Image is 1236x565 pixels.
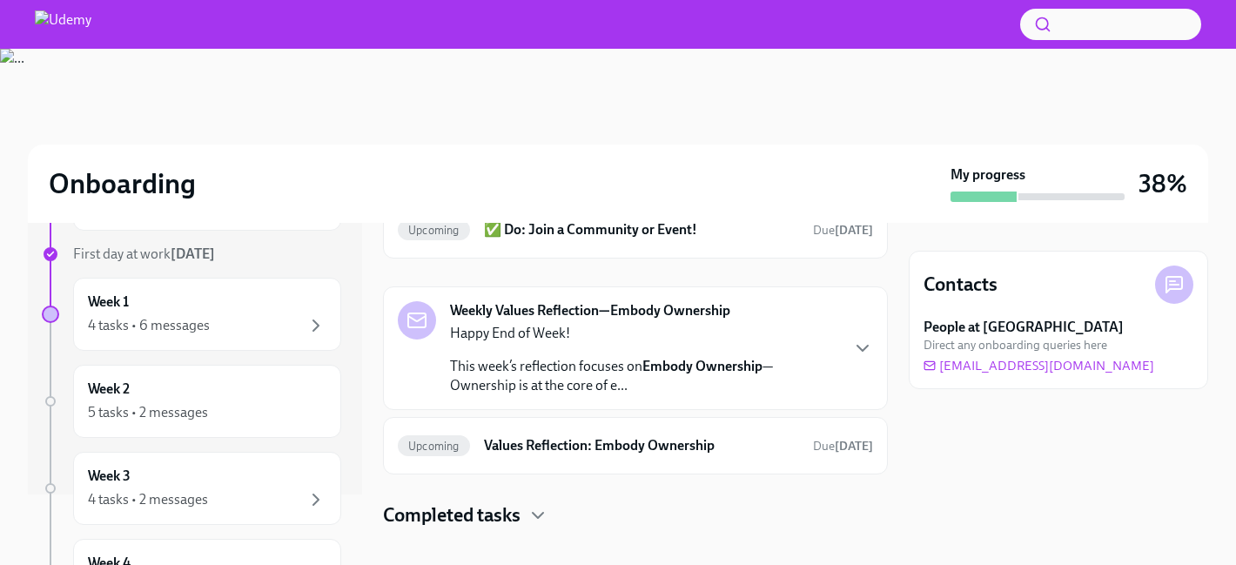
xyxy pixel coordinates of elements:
[813,222,873,239] span: September 20th, 2025 08:00
[73,246,215,262] span: First day at work
[398,216,873,244] a: Upcoming✅ Do: Join a Community or Event!Due[DATE]
[88,403,208,422] div: 5 tasks • 2 messages
[383,502,888,528] div: Completed tasks
[398,224,470,237] span: Upcoming
[42,452,341,525] a: Week 34 tasks • 2 messages
[398,432,873,460] a: UpcomingValues Reflection: Embody OwnershipDue[DATE]
[813,223,873,238] span: Due
[35,10,91,38] img: Udemy
[383,502,521,528] h4: Completed tasks
[398,440,470,453] span: Upcoming
[924,337,1107,353] span: Direct any onboarding queries here
[450,357,838,395] p: This week’s reflection focuses on —Ownership is at the core of e...
[171,246,215,262] strong: [DATE]
[88,316,210,335] div: 4 tasks • 6 messages
[42,245,341,264] a: First day at work[DATE]
[835,439,873,454] strong: [DATE]
[924,272,998,298] h4: Contacts
[88,380,130,399] h6: Week 2
[813,439,873,454] span: Due
[484,220,799,239] h6: ✅ Do: Join a Community or Event!
[924,357,1154,374] a: [EMAIL_ADDRESS][DOMAIN_NAME]
[813,438,873,454] span: September 22nd, 2025 08:00
[835,223,873,238] strong: [DATE]
[951,165,1025,185] strong: My progress
[88,293,129,312] h6: Week 1
[924,318,1124,337] strong: People at [GEOGRAPHIC_DATA]
[88,467,131,486] h6: Week 3
[484,436,799,455] h6: Values Reflection: Embody Ownership
[450,324,838,343] p: Happy End of Week!
[42,365,341,438] a: Week 25 tasks • 2 messages
[642,358,762,374] strong: Embody Ownership
[450,301,730,320] strong: Weekly Values Reflection—Embody Ownership
[1139,168,1187,199] h3: 38%
[42,278,341,351] a: Week 14 tasks • 6 messages
[88,490,208,509] div: 4 tasks • 2 messages
[49,166,196,201] h2: Onboarding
